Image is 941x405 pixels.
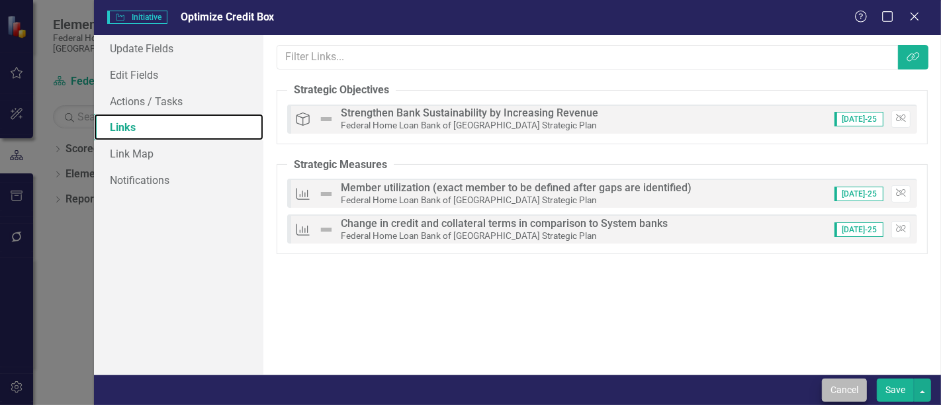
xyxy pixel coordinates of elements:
[834,112,883,126] span: [DATE]-25
[181,11,275,23] span: Optimize Credit Box
[94,140,263,167] a: Link Map
[94,35,263,62] a: Update Fields
[341,195,597,205] small: Federal Home Loan Bank of [GEOGRAPHIC_DATA] Strategic Plan
[94,62,263,88] a: Edit Fields
[94,114,263,140] a: Links
[341,182,692,194] div: Member utilization (exact member to be defined after gaps are identified)
[834,222,883,237] span: [DATE]-25
[341,120,597,130] small: Federal Home Loan Bank of [GEOGRAPHIC_DATA] Strategic Plan
[318,111,334,127] img: Not Defined
[107,11,167,24] span: Initiative
[341,218,668,230] div: Change in credit and collateral terms in comparison to System banks
[318,222,334,238] img: Not Defined
[318,186,334,202] img: Not Defined
[94,88,263,114] a: Actions / Tasks
[341,107,598,119] div: Strengthen Bank Sustainability by Increasing Revenue
[287,157,394,173] legend: Strategic Measures
[94,167,263,193] a: Notifications
[277,45,899,69] input: Filter Links...
[834,187,883,201] span: [DATE]-25
[287,83,396,98] legend: Strategic Objectives
[341,230,597,241] small: Federal Home Loan Bank of [GEOGRAPHIC_DATA] Strategic Plan
[877,379,914,402] button: Save
[822,379,867,402] button: Cancel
